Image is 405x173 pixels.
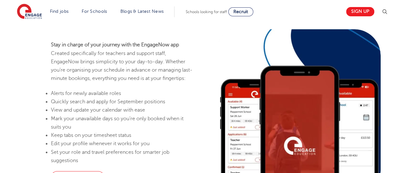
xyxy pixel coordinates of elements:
li: Quickly search and apply for September positions [51,98,194,106]
li: Mark your unavailable days so you’re only booked when it suits you [51,114,194,131]
a: For Schools [82,9,107,14]
li: Edit your profile whenever it works for you [51,139,194,148]
a: Find jobs [50,9,69,14]
strong: Stay in charge of your journey with the EngageNow app [51,42,179,48]
a: Sign up [346,7,374,16]
a: Recruit [228,7,253,16]
img: Engage Education [17,4,42,20]
li: Set your role and travel preferences for smarter job suggestions [51,148,194,165]
li: Alerts for newly available roles [51,89,194,98]
span: Schools looking for staff [186,10,227,14]
span: Recruit [233,9,248,14]
li: Keep tabs on your timesheet status [51,131,194,139]
li: View and update your calendar with ease [51,106,194,114]
p: Created specifically for teachers and support staff, EngageNow brings simplicity to your day-to-d... [51,41,194,83]
a: Blogs & Latest News [120,9,164,14]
